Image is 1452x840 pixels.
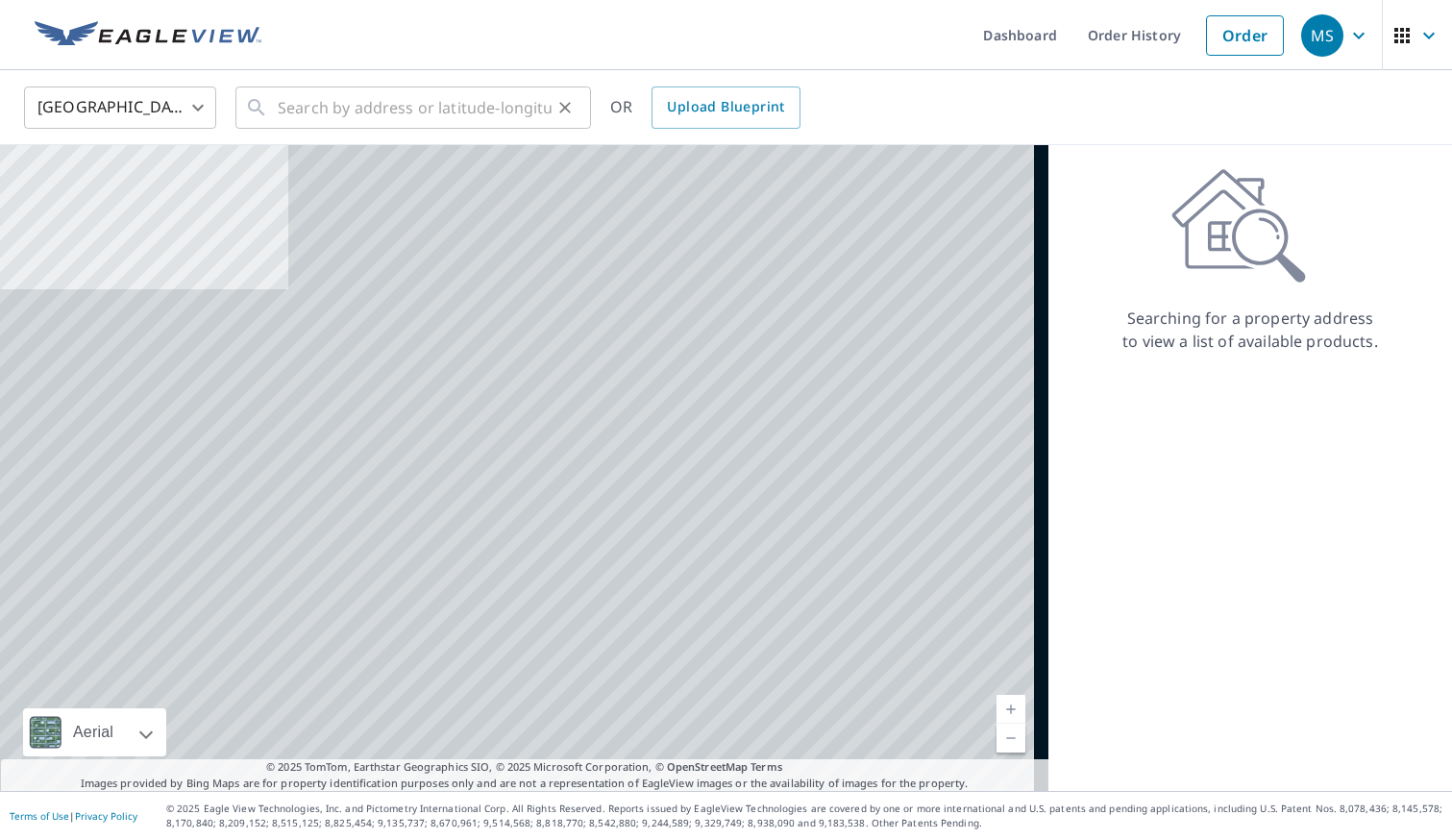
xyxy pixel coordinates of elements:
a: Upload Blueprint [652,86,800,129]
div: [GEOGRAPHIC_DATA] [24,81,216,135]
a: Terms of Use [10,809,69,823]
p: Searching for a property address to view a list of available products. [1121,307,1379,353]
div: OR [610,86,800,129]
a: Terms [751,759,782,774]
p: © 2025 Eagle View Technologies, Inc. and Pictometry International Corp. All Rights Reserved. Repo... [166,802,1442,830]
a: Order [1206,15,1284,56]
a: Current Level 5, Zoom In [997,695,1025,724]
a: OpenStreetMap [667,759,748,774]
img: EV Logo [35,21,261,50]
button: Clear [552,94,578,121]
span: © 2025 TomTom, Earthstar Geographics SIO, © 2025 Microsoft Corporation, © [266,759,782,776]
a: Current Level 5, Zoom Out [997,724,1025,753]
div: Aerial [67,708,119,756]
input: Search by address or latitude-longitude [278,81,552,135]
p: | [10,810,137,822]
div: MS [1301,14,1343,57]
a: Privacy Policy [75,809,137,823]
span: Upload Blueprint [667,95,784,119]
div: Aerial [23,708,166,756]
